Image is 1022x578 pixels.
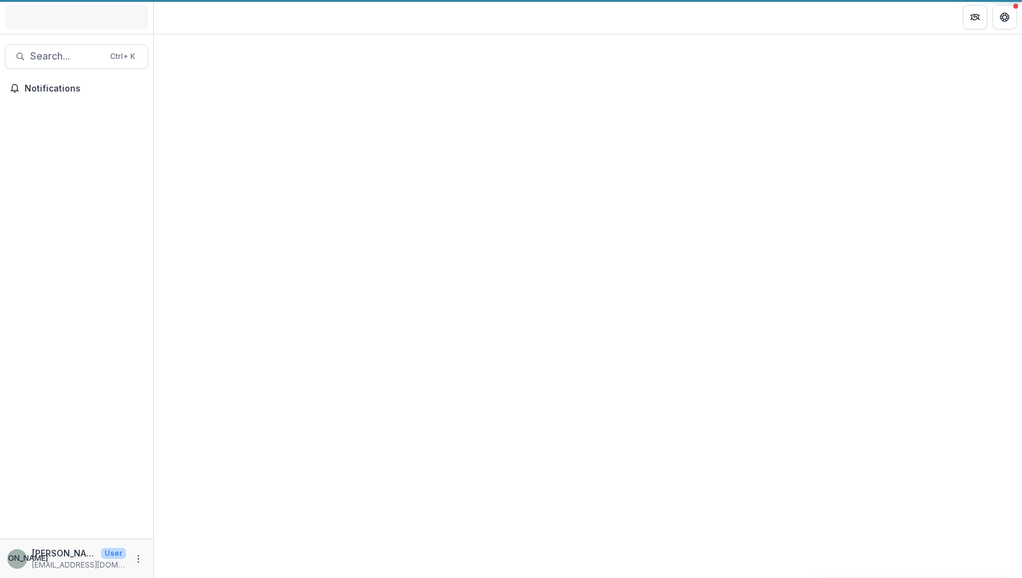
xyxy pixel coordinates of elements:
[963,5,988,29] button: Partners
[5,44,148,69] button: Search...
[32,547,96,560] p: [PERSON_NAME]
[108,50,138,63] div: Ctrl + K
[101,548,126,559] p: User
[25,84,143,94] span: Notifications
[32,560,126,571] p: [EMAIL_ADDRESS][DOMAIN_NAME]
[131,552,146,566] button: More
[159,8,211,26] nav: breadcrumb
[30,50,103,62] span: Search...
[992,5,1017,29] button: Get Help
[5,79,148,98] button: Notifications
